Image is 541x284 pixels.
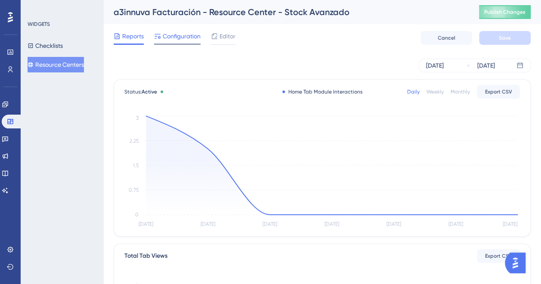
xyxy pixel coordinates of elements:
tspan: 2.25 [130,138,139,144]
div: Daily [407,88,420,95]
tspan: 3 [136,115,139,121]
button: Export CSV [477,85,520,99]
tspan: 0.75 [129,187,139,193]
tspan: [DATE] [448,221,463,227]
div: Weekly [427,88,444,95]
span: Save [499,34,511,41]
span: Export CSV [485,88,512,95]
tspan: [DATE] [502,221,517,227]
div: Home Tab Module Interactions [282,88,362,95]
span: Status: [124,88,157,95]
button: Save [479,31,531,45]
tspan: [DATE] [386,221,401,227]
span: Configuration [163,31,201,41]
tspan: [DATE] [325,221,339,227]
button: Export CSV [477,249,520,263]
div: a3innuva Facturación - Resource Center - Stock Avanzado [114,6,458,18]
span: Active [142,89,157,95]
tspan: [DATE] [263,221,277,227]
span: Publish Changes [484,9,526,16]
iframe: UserGuiding AI Assistant Launcher [505,250,531,276]
div: Total Tab Views [124,251,167,261]
button: Checklists [28,38,63,53]
tspan: 0 [135,212,139,218]
tspan: [DATE] [201,221,215,227]
button: Publish Changes [479,5,531,19]
tspan: [DATE] [139,221,153,227]
span: Cancel [438,34,455,41]
span: Reports [122,31,144,41]
button: Resource Centers [28,57,84,72]
span: Editor [219,31,235,41]
div: Monthly [451,88,470,95]
span: Export CSV [485,253,512,259]
tspan: 1.5 [133,162,139,169]
div: [DATE] [477,60,495,71]
div: WIDGETS [28,21,50,28]
div: [DATE] [426,60,444,71]
button: Cancel [420,31,472,45]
